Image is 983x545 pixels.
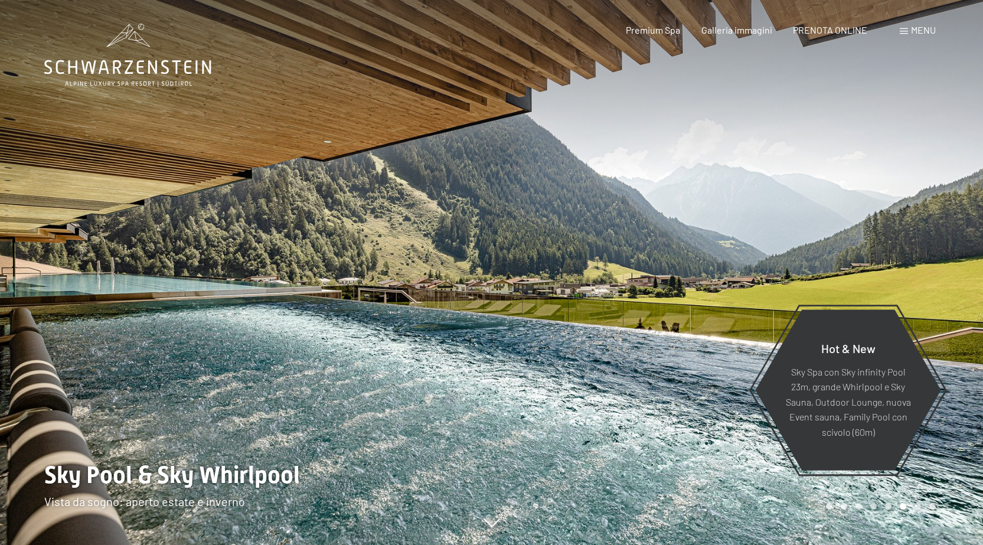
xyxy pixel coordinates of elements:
div: Carousel Pagination [822,503,936,510]
a: Galleria immagini [701,24,772,35]
div: Carousel Page 2 [841,503,847,510]
div: Carousel Page 3 [855,503,862,510]
a: PRENOTA ONLINE [793,24,867,35]
div: Carousel Page 5 [885,503,891,510]
div: Carousel Page 6 (Current Slide) [900,503,906,510]
span: Hot & New [821,341,876,355]
p: Sky Spa con Sky infinity Pool 23m, grande Whirlpool e Sky Sauna, Outdoor Lounge, nuova Event saun... [784,364,912,439]
div: Carousel Page 4 [870,503,877,510]
a: Premium Spa [626,24,680,35]
span: Menu [911,24,936,35]
div: Carousel Page 7 [915,503,921,510]
div: Carousel Page 8 [929,503,936,510]
a: Hot & New Sky Spa con Sky infinity Pool 23m, grande Whirlpool e Sky Sauna, Outdoor Lounge, nuova ... [755,309,942,471]
div: Carousel Page 1 [826,503,832,510]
